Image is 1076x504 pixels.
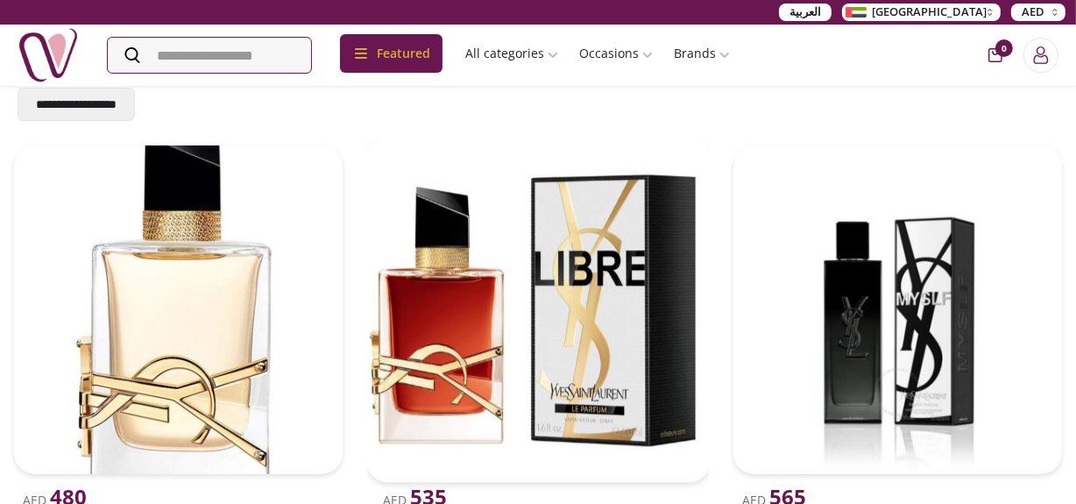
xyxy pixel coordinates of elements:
span: 0 [995,39,1013,57]
img: uae-gifts-YSL LIBRE LE PARFUM 50ML [365,138,710,482]
input: Search [108,38,311,73]
a: All categories [455,38,569,69]
span: العربية [789,4,821,21]
button: [GEOGRAPHIC_DATA] [842,4,1001,21]
span: [GEOGRAPHIC_DATA] [872,4,987,21]
div: Featured [340,34,442,73]
img: uae-gifts-YSL LIBRE EDP 50ML [14,146,343,474]
img: uae-gifts-YSL MYSLF EDP 100ML [733,146,1062,474]
span: AED [1022,4,1044,21]
button: AED [1011,4,1065,21]
a: Brands [663,38,740,69]
button: Login [1023,38,1058,73]
button: cart-button [988,48,1002,62]
img: Nigwa-uae-gifts [18,25,79,86]
a: Occasions [569,38,663,69]
img: Arabic_dztd3n.png [846,7,867,18]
